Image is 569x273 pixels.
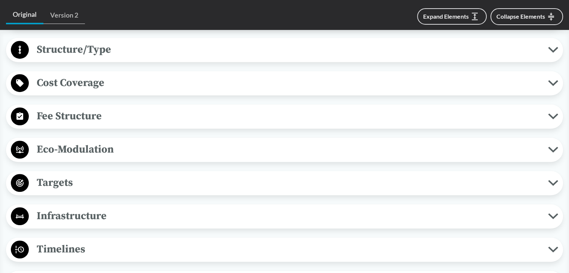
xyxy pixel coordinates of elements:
[29,174,548,191] span: Targets
[9,207,560,226] button: Infrastructure
[9,74,560,93] button: Cost Coverage
[9,174,560,193] button: Targets
[9,240,560,259] button: Timelines
[29,241,548,258] span: Timelines
[29,74,548,91] span: Cost Coverage
[9,140,560,159] button: Eco-Modulation
[29,41,548,58] span: Structure/Type
[490,8,563,25] button: Collapse Elements
[6,6,43,24] a: Original
[9,40,560,59] button: Structure/Type
[29,141,548,158] span: Eco-Modulation
[43,7,85,24] a: Version 2
[29,208,548,224] span: Infrastructure
[9,107,560,126] button: Fee Structure
[29,108,548,125] span: Fee Structure
[417,8,487,25] button: Expand Elements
